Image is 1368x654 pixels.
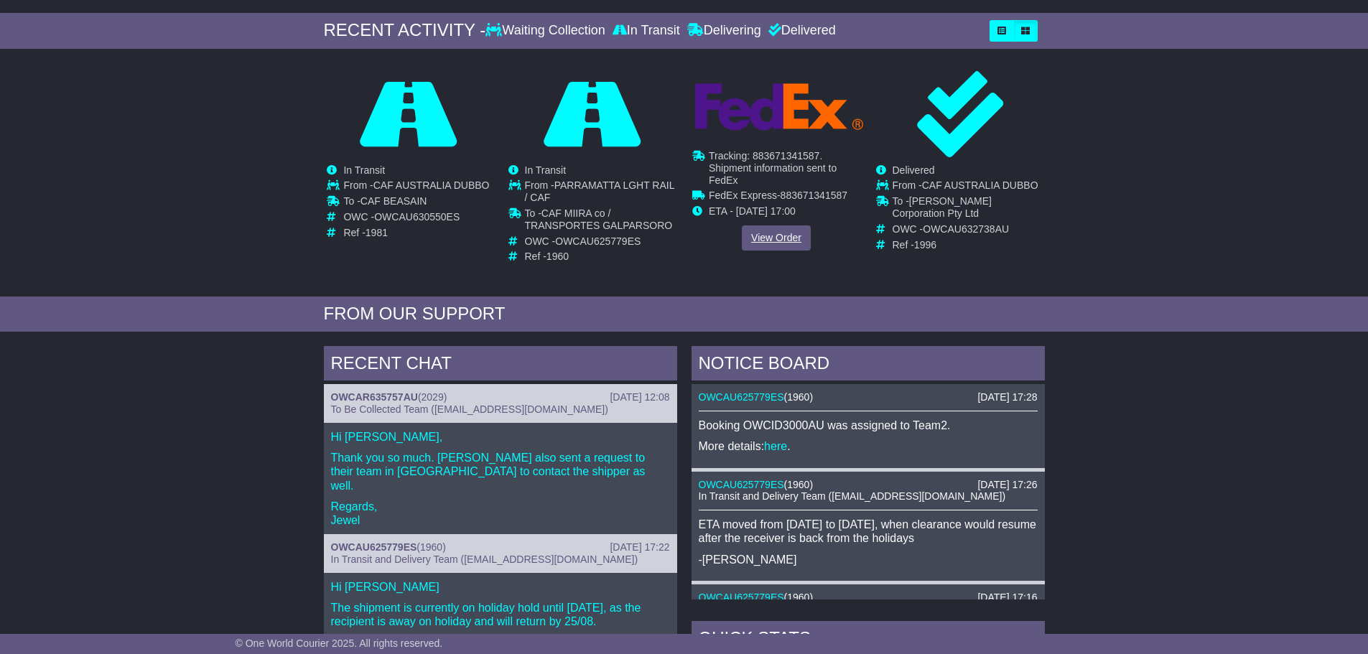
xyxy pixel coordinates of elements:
span: In Transit [343,164,385,176]
span: Tracking: 883671341587. Shipment information sent to FedEx [709,150,837,186]
p: The shipment is currently on holiday hold until [DATE], as the recipient is away on holiday and w... [331,601,670,628]
div: ( ) [699,479,1038,491]
div: FROM OUR SUPPORT [324,304,1045,324]
td: Ref - [893,239,1044,251]
span: In Transit [525,164,567,176]
div: [DATE] 17:26 [977,479,1037,491]
span: In Transit and Delivery Team ([EMAIL_ADDRESS][DOMAIN_NAME]) [699,490,1006,502]
span: 1996 [914,239,936,251]
td: Ref - [525,251,676,263]
span: [PERSON_NAME] Corporation Pty Ltd [893,195,992,219]
td: OWC - [343,211,489,227]
span: FedEx Express [709,190,777,201]
a: View Order [742,225,811,250]
span: 1960 [787,479,809,490]
span: © One World Courier 2025. All rights reserved. [236,637,443,649]
span: 1960 [787,592,809,603]
div: RECENT ACTIVITY - [324,20,486,41]
div: Waiting Collection [485,23,608,39]
span: In Transit and Delivery Team ([EMAIL_ADDRESS][DOMAIN_NAME]) [331,553,638,565]
a: here [764,440,787,452]
td: From - [893,179,1044,195]
div: ( ) [331,391,670,403]
td: Ref - [343,227,489,239]
a: OWCAR635757AU [331,391,418,403]
span: CAF MIIRA co / TRANSPORTES GALPARSORO [525,207,673,231]
td: OWC - [525,235,676,251]
td: To - [893,195,1044,223]
a: OWCAU625779ES [699,592,784,603]
p: Hi [PERSON_NAME] [331,580,670,594]
span: 1960 [787,391,809,403]
span: OWCAU632738AU [923,223,1009,235]
a: OWCAU625779ES [699,391,784,403]
td: OWC - [893,223,1044,239]
a: OWCAU625779ES [699,479,784,490]
span: 1960 [420,541,442,553]
div: [DATE] 17:28 [977,391,1037,403]
span: 1981 [366,227,388,238]
span: CAF BEASAIN [360,195,427,207]
p: More details: . [699,439,1038,453]
span: OWCAU625779ES [555,235,641,247]
p: Booking OWCID3000AU was assigned to Team2. [699,419,1038,432]
img: GetCarrierServiceLogo [694,83,862,131]
span: OWCAU630550ES [374,211,460,223]
div: ( ) [699,592,1038,604]
p: -[PERSON_NAME] [699,553,1038,566]
p: Thank you so much. [PERSON_NAME] also sent a request to their team in [GEOGRAPHIC_DATA] to contac... [331,451,670,492]
p: Regards, Jewel [331,500,670,527]
div: [DATE] 17:22 [610,541,669,553]
div: ( ) [331,541,670,553]
td: To - [525,207,676,235]
div: Delivering [684,23,765,39]
div: [DATE] 17:16 [977,592,1037,604]
div: ( ) [699,391,1038,403]
span: 883671341587 [780,190,847,201]
a: OWCAU625779ES [331,541,417,553]
td: From - [525,179,676,207]
span: 2029 [422,391,444,403]
td: To - [343,195,489,211]
span: CAF AUSTRALIA DUBBO [922,179,1038,191]
span: ETA - [DATE] 17:00 [709,205,796,217]
span: PARRAMATTA LGHT RAIL / CAF [525,179,674,203]
p: ETA moved from [DATE] to [DATE], when clearance would resume after the receiver is back from the ... [699,518,1038,545]
div: NOTICE BOARD [692,346,1045,385]
td: - [709,190,860,205]
div: RECENT CHAT [324,346,677,385]
div: [DATE] 12:08 [610,391,669,403]
span: Delivered [893,164,935,176]
span: To Be Collected Team ([EMAIL_ADDRESS][DOMAIN_NAME]) [331,403,608,415]
div: In Transit [609,23,684,39]
p: Hi [PERSON_NAME], [331,430,670,444]
span: CAF AUSTRALIA DUBBO [373,179,490,191]
div: Delivered [765,23,836,39]
span: 1960 [546,251,569,262]
td: From - [343,179,489,195]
